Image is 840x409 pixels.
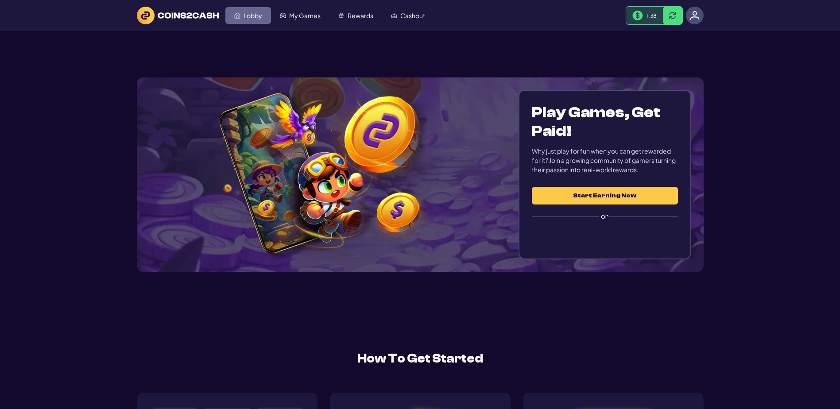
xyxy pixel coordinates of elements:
[391,12,397,19] img: Cashout
[532,204,677,228] label: or
[244,12,262,19] span: Lobby
[225,7,271,24] a: Lobby
[646,12,657,19] span: 1.38
[532,187,677,204] button: Start Earning Now
[289,12,321,19] span: My Games
[348,12,373,19] span: Rewards
[382,7,434,24] a: Cashout
[690,11,700,20] img: avatar
[338,12,345,19] img: Rewards
[632,11,643,21] img: Money Bill
[532,103,677,140] h1: Play Games, Get Paid!
[271,7,329,24] a: My Games
[234,12,240,19] img: Lobby
[280,12,286,19] img: My Games
[400,12,425,19] span: Cashout
[532,147,677,174] div: Why just play for fun when you can get rewarded for it? Join a growing community of gamers turnin...
[329,7,382,24] a: Rewards
[137,7,219,24] img: logo text
[527,228,682,247] iframe: Sign in with Google Button
[137,349,704,368] h2: How To Get Started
